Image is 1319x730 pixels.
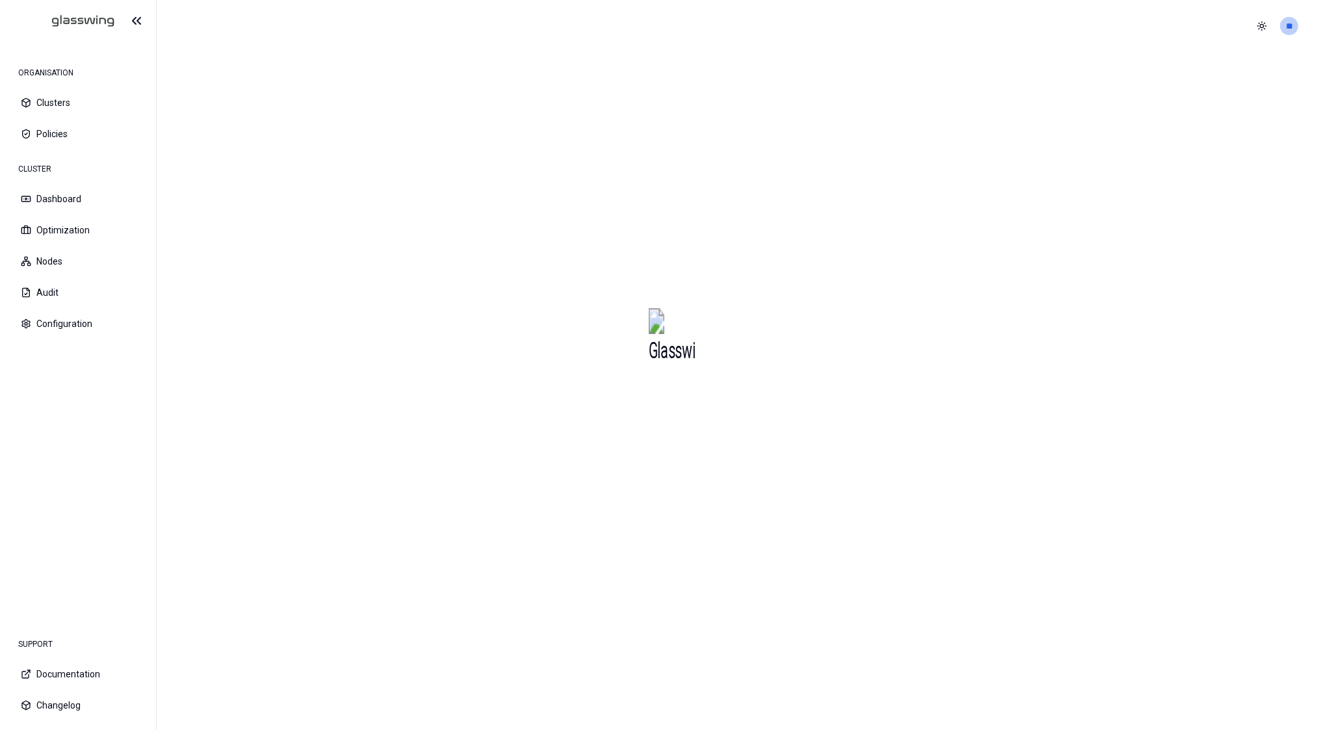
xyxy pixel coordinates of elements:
button: Policies [10,120,146,148]
button: Clusters [10,88,146,117]
div: ORGANISATION [10,60,146,86]
button: Documentation [10,660,146,688]
button: Changelog [10,691,146,720]
button: Optimization [10,216,146,244]
button: Audit [10,278,146,307]
div: SUPPORT [10,631,146,657]
button: Dashboard [10,185,146,213]
img: GlassWing [19,6,120,36]
button: Nodes [10,247,146,276]
div: CLUSTER [10,156,146,182]
button: Configuration [10,309,146,338]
